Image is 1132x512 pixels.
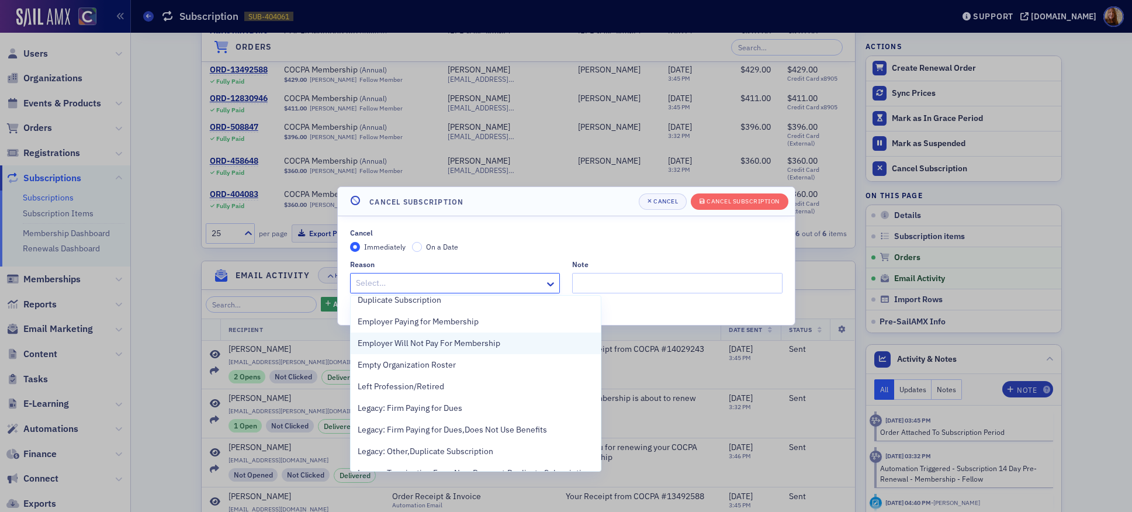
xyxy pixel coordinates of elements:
span: Empty Organization Roster [358,359,456,371]
span: Immediately [364,242,406,251]
span: Legacy: Termination From Non-Payment,Duplicate Subscription [358,467,591,479]
span: Duplicate Subscription [358,294,441,306]
input: Immediately [350,242,361,252]
button: Cancel [639,193,687,210]
span: Legacy: Firm Paying for Dues,Does Not Use Benefits [358,424,547,436]
h4: Cancel Subscription [369,196,463,207]
span: Employer Will Not Pay For Membership [358,337,500,350]
div: Reason [350,260,375,269]
div: Cancel [653,198,678,205]
div: Cancel Subscription [707,198,780,205]
span: Employer Paying for Membership [358,316,479,328]
button: Cancel Subscription [691,193,788,210]
span: Left Profession/Retired [358,380,444,393]
span: On a Date [426,242,458,251]
span: Legacy: Other,Duplicate Subscription [358,445,493,458]
input: On a Date [412,242,423,252]
div: Note [572,260,588,269]
div: Cancel [350,229,373,237]
span: Legacy: Firm Paying for Dues [358,402,462,414]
